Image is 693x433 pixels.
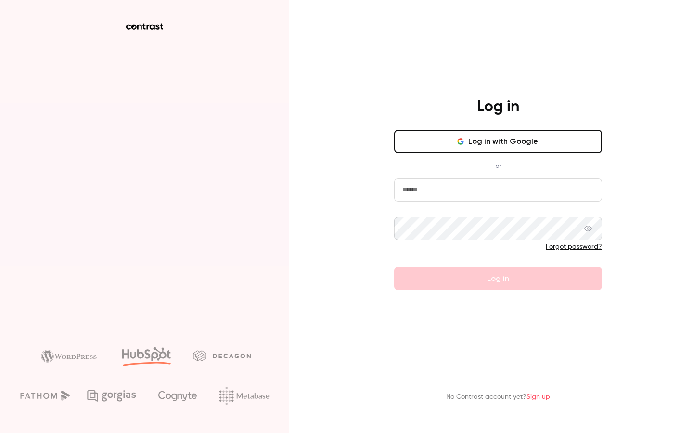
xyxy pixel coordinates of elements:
[526,394,550,400] a: Sign up
[546,243,602,250] a: Forgot password?
[446,392,550,402] p: No Contrast account yet?
[477,97,519,116] h4: Log in
[193,350,251,361] img: decagon
[490,161,506,171] span: or
[394,130,602,153] button: Log in with Google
